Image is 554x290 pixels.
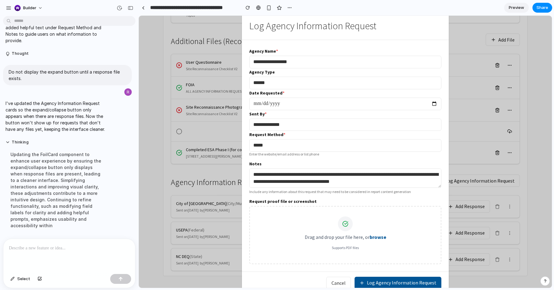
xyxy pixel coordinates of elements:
[110,116,147,122] label: Request Method
[6,147,108,232] div: Updating the FoilCard component to enhance user experience by ensuring the expand/collapse button...
[6,100,108,132] p: I've updated the Agency Information Request cards so the expand/collapse button only appears when...
[110,74,146,80] label: Date Requested
[110,136,303,141] p: Enter the website/email address or list phone
[110,32,139,38] label: Agency Name
[536,5,548,11] span: Share
[216,261,303,273] button: Log Agency Information Request
[110,5,303,16] h2: Log Agency Information Request
[121,218,292,227] p: Drag and drop your file here, or
[504,3,529,13] a: Preview
[110,95,128,101] label: Sent By
[12,3,46,13] button: builder
[110,183,178,189] label: Request proof file or screenshot
[23,5,36,11] span: builder
[7,274,33,284] button: Select
[121,230,292,235] p: Supports PDF files
[9,69,126,82] p: Do not display the expand button until a response file exists.
[509,5,524,11] span: Preview
[110,53,136,59] label: Agency Type
[532,3,552,13] button: Share
[110,174,303,179] p: Include any information about this request that may need to be considered in report content gener...
[17,276,30,282] span: Select
[110,145,123,151] label: Notes
[187,261,212,274] button: Cancel
[231,218,247,225] label: browse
